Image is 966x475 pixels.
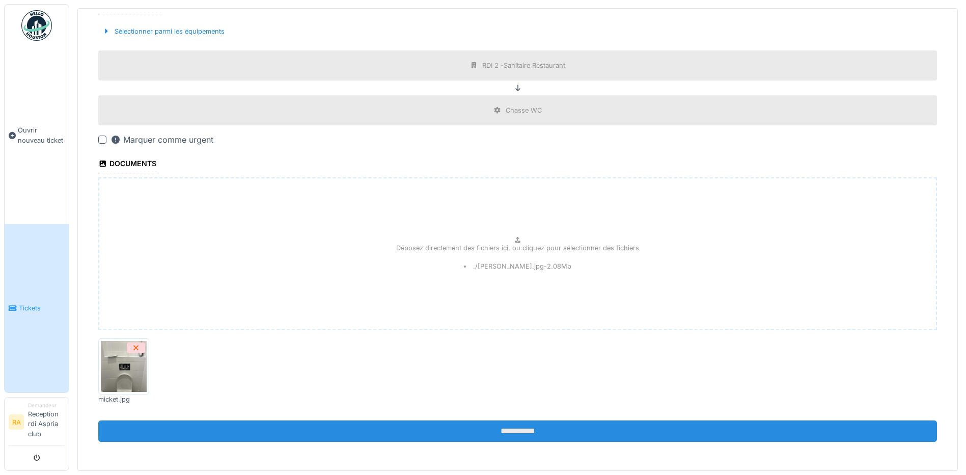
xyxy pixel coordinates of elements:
div: Documents [98,156,156,173]
li: RA [9,414,24,430]
img: iijnafdw702bvzihofnsbqfn59wm [101,341,147,392]
div: Demandeur [28,402,65,409]
a: Tickets [5,224,69,392]
span: Tickets [19,303,65,313]
a: RA DemandeurReception rdi Aspria club [9,402,65,445]
div: Marquer comme urgent [111,134,213,146]
span: Ouvrir nouveau ticket [18,125,65,145]
div: micket.jpg [98,394,149,404]
li: Reception rdi Aspria club [28,402,65,443]
div: RDI 2 -Sanitaire Restaurant [482,61,565,70]
img: Badge_color-CXgf-gQk.svg [21,10,52,41]
div: Chasse WC [506,105,542,115]
p: Déposez directement des fichiers ici, ou cliquez pour sélectionner des fichiers [396,243,639,253]
li: ./[PERSON_NAME].jpg - 2.08 Mb [464,261,571,271]
div: Sélectionner parmi les équipements [98,24,229,38]
a: Ouvrir nouveau ticket [5,46,69,224]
